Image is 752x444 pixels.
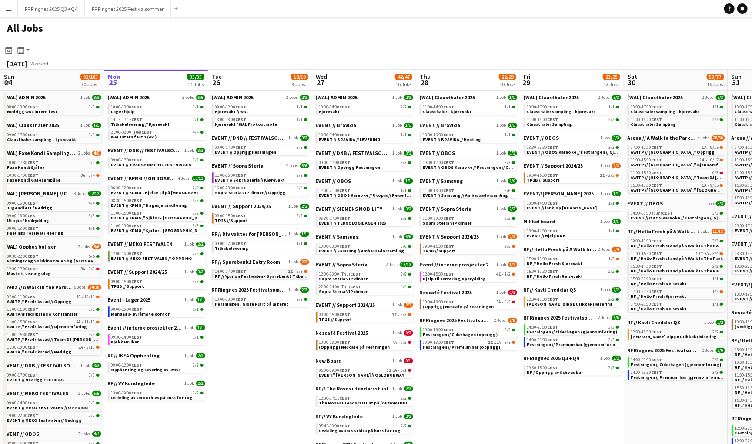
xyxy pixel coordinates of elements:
[612,95,621,100] span: 3/3
[212,135,309,162] div: EVENT // DNB // FESTIVALSOMMER 20251 Job3/309:00-17:00CEST3/3EVENT // Opprigg Festningen
[215,172,307,182] a: 11:00-16:00CEST2/2EVENT // Sopra Steria // Kjørevakt
[89,105,95,109] span: 3/3
[401,188,407,193] span: 1/1
[631,158,723,162] div: •
[548,172,558,178] span: CEST
[652,170,662,175] span: CEST
[297,145,303,150] span: 3/3
[4,122,60,128] span: (WAL) Clausthaler 2025
[420,150,455,156] span: EVENT // OBOS
[215,177,285,183] span: EVENT // Sopra Steria // Kjørevakt
[319,160,411,170] a: 09:00-17:00CEST3/3EVENT // Opprigg Festningen
[423,188,455,193] span: 11:00-18:00
[7,172,100,182] a: 10:30-17:00CEST8A•3/4Faxe Kondi Gatesampling
[444,160,455,165] span: CEST
[527,121,572,127] span: Clausthaler Sampling
[7,105,39,109] span: 08:00-13:00
[420,122,517,150] div: EVENT // Bravida1 Job1/113:30-16:30CEST1/1EVENT // BRAVIDA // Henting
[527,145,619,155] a: 13:30-23:30CEST3/3EVENT // OBOS Karaoke // Festningen // Gjennomføring
[316,122,357,128] span: EVENT // Bravida
[236,185,247,191] span: CEST
[108,94,150,101] span: (WAL) ADMIN 2025
[713,118,719,122] span: 2/2
[316,94,358,101] span: (WAL) ADMIN 2025
[236,172,247,178] span: CEST
[508,95,517,100] span: 1/1
[420,178,517,184] a: EVENT // Samsung1 Job6/6
[524,135,621,141] a: EVENT // OBOS1 Job3/3
[196,148,205,153] span: 3/3
[319,161,351,165] span: 09:00-17:00
[712,135,725,141] span: 28/50
[111,134,157,140] span: WAL Intern fest 2 (ex.)
[18,0,85,17] button: RF Ringnes 2025 Q3 +Q4
[300,135,309,141] span: 3/3
[28,104,39,110] span: CEST
[111,104,204,114] a: 10:00-13:30CEST1/1Lager hjelp
[508,151,517,156] span: 3/3
[598,95,610,100] span: 2 Jobs
[7,104,100,114] a: 08:00-13:00CEST3/3Nedrigg WAL intern fest
[193,105,199,109] span: 1/1
[420,94,517,101] a: (WAL) Clausthaler 20251 Job1/1
[423,104,515,114] a: 11:00-14:00CEST1/1Clausthaler - kjørevakt
[193,130,199,135] span: 4/4
[111,190,215,195] span: EVENT // KPMG - Hjelpe til på Gardemoen
[316,150,413,156] a: EVENT // DNB // FESTIVALSOMMER 20251 Job3/3
[236,117,247,122] span: CEST
[340,188,351,193] span: CEST
[215,173,247,178] span: 11:00-16:00
[215,117,307,127] a: 13:00-18:00CEST1/1Kjørevakt / WAL Frokostmøte
[652,104,662,110] span: CEST
[212,162,309,169] a: EVENT // Sopra Steria2 Jobs6/6
[601,191,610,196] span: 1 Job
[631,109,700,114] span: Clausthaler sampling - kjørevakt
[108,147,183,154] span: EVENT // DNB // FESTIVALSOMMER 2025
[74,191,86,196] span: 3 Jobs
[236,145,247,150] span: CEST
[423,192,508,198] span: EVENT // Samsung // Ambassadørsamling
[508,123,517,128] span: 1/1
[631,158,662,162] span: 11:00-15:30
[527,145,558,150] span: 13:30-23:30
[215,121,277,127] span: Kjørevakt / WAL Frokostmøte
[319,109,340,114] span: Kjørevakt
[4,190,101,243] div: (WAL) [PERSON_NAME] // Festivalsommer3 Jobs12/1209:00-16:00CEST4/4Jugendfest / Nedrigg09:00-16:00...
[7,132,100,142] a: 09:00-17:00CEST1/1Clausthaler sampling - kjørevakt
[652,157,662,163] span: CEST
[527,105,558,109] span: 10:30-17:00
[111,129,204,139] a: 21:00-02:00 (Tue)CEST4/4WAL Intern fest 2 (ex.)
[316,178,413,205] div: EVENT // OBOS1 Job1/117:00-21:00CEST1/1EVENT // OBOS Karaoke // Utopia // Reise til [GEOGRAPHIC_D...
[631,182,723,192] a: 15:30-18:00CEST1A•9/15AWITP // [GEOGRAPHIC_DATA] // [GEOGRAPHIC_DATA]
[215,105,247,109] span: 09:00-12:00
[212,162,309,203] div: EVENT // Sopra Steria2 Jobs6/611:00-16:00CEST2/2EVENT // Sopra Steria // Kjørevakt16:00-23:00CEST...
[196,95,205,100] span: 6/6
[628,94,683,101] span: (WAL) Clausthaler 2025
[404,123,413,128] span: 1/1
[524,135,559,141] span: EVENT // OBOS
[88,191,101,196] span: 12/12
[4,150,101,190] div: (WAL) Faxe Kondi Sampling 20252 Jobs4/510:00-17:30CEST1/1Faxe Kondi Sjåfør10:30-17:00CEST8A•3/4Fa...
[527,104,619,114] a: 10:30-17:00CEST1/1Clausthaler sampling - kjørevakt
[420,122,461,128] span: EVENT // Bravida
[404,151,413,156] span: 3/3
[7,109,58,114] span: Nedrigg WAL intern fest
[612,163,621,168] span: 2/3
[300,163,309,168] span: 6/6
[215,145,307,155] a: 09:00-17:00CEST3/3EVENT // Opprigg Festningen
[108,175,205,182] a: EVENT // KPMG // ON BOARDING4 Jobs13/13
[316,178,351,184] span: EVENT // OBOS
[527,177,560,183] span: TP2B // Support
[444,104,455,110] span: CEST
[142,129,153,135] span: CEST
[652,182,662,188] span: CEST
[7,165,45,170] span: Faxe Kondi Sjåfør
[212,135,287,141] span: EVENT // DNB // FESTIVALSOMMER 2025
[527,149,643,155] span: EVENT // OBOS Karaoke // Festningen // Gjennomføring
[711,145,719,150] span: 9/15
[631,170,723,180] a: 11:00-15:30CEST0/3AWITP // [GEOGRAPHIC_DATA] // Team DJ [PERSON_NAME]
[423,160,515,170] a: 09:00-17:00CEST3/3EVENT // OBOS Karaoke // Festningen // Opprigg
[713,171,719,175] span: 0/3
[316,122,413,150] div: EVENT // Bravida1 Job1/110:30-14:30CEST1/1EVENT // BRAVIDA // LEVERING
[193,186,199,190] span: 2/2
